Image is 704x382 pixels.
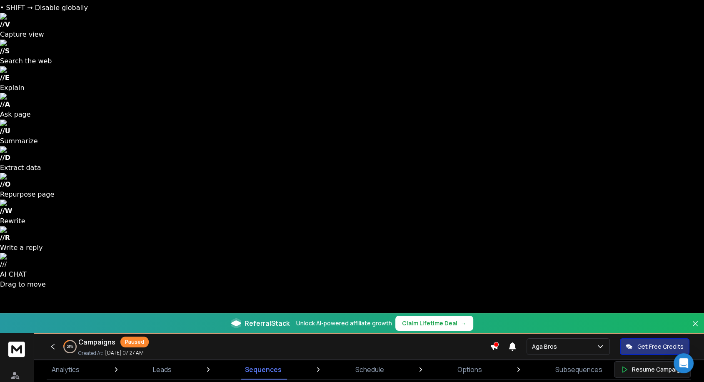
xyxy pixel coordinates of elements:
[555,365,602,375] p: Subsequences
[245,365,282,375] p: Sequences
[105,350,144,356] p: [DATE] 07:27 AM
[120,337,149,347] div: Paused
[690,318,701,338] button: Close banner
[78,350,103,357] p: Created At:
[52,365,80,375] p: Analytics
[550,360,607,380] a: Subsequences
[355,365,384,375] p: Schedule
[614,361,691,378] button: Resume Campaign
[47,360,85,380] a: Analytics
[674,353,694,373] div: Open Intercom Messenger
[637,342,684,351] p: Get Free Credits
[452,360,487,380] a: Options
[245,318,290,328] span: ReferralStack
[395,316,473,331] button: Claim Lifetime Deal→
[148,360,177,380] a: Leads
[67,344,73,349] p: 23 %
[620,338,689,355] button: Get Free Credits
[532,342,560,351] p: Aga Bros
[78,337,115,347] h1: Campaigns
[240,360,287,380] a: Sequences
[153,365,172,375] p: Leads
[296,319,392,327] p: Unlock AI-powered affiliate growth
[350,360,389,380] a: Schedule
[461,319,467,327] span: →
[457,365,482,375] p: Options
